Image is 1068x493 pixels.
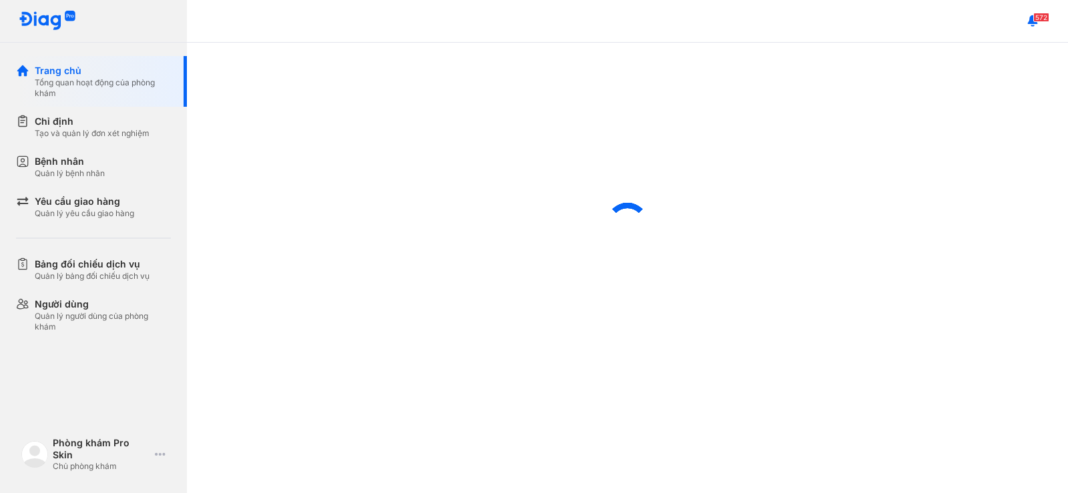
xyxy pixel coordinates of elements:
div: Quản lý yêu cầu giao hàng [35,208,134,219]
div: Trang chủ [35,64,171,77]
img: logo [19,11,76,31]
div: Tổng quan hoạt động của phòng khám [35,77,171,99]
div: Phòng khám Pro Skin [53,437,150,461]
div: Quản lý bảng đối chiếu dịch vụ [35,271,150,282]
div: Yêu cầu giao hàng [35,195,134,208]
div: Tạo và quản lý đơn xét nghiệm [35,128,150,139]
div: Chủ phòng khám [53,461,150,472]
div: Quản lý người dùng của phòng khám [35,311,171,332]
img: logo [21,441,48,468]
div: Bệnh nhân [35,155,105,168]
div: Người dùng [35,298,171,311]
div: Quản lý bệnh nhân [35,168,105,179]
span: 572 [1033,13,1049,22]
div: Bảng đối chiếu dịch vụ [35,258,150,271]
div: Chỉ định [35,115,150,128]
